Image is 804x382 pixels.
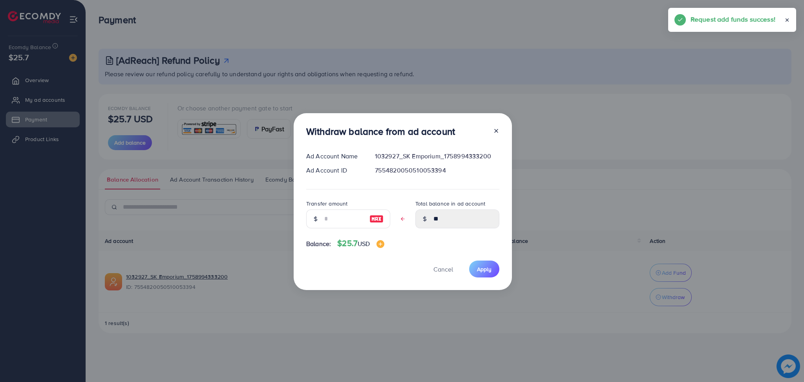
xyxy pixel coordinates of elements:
img: image [376,240,384,248]
span: USD [358,239,370,248]
div: Ad Account Name [300,152,369,161]
div: 7554820050510053394 [369,166,506,175]
div: Ad Account ID [300,166,369,175]
img: image [369,214,384,224]
span: Cancel [433,265,453,274]
h5: Request add funds success! [691,14,775,24]
div: 1032927_SK Emporium_1758994333200 [369,152,506,161]
h3: Withdraw balance from ad account [306,126,455,137]
span: Balance: [306,239,331,248]
button: Apply [469,261,499,277]
span: Apply [477,265,492,273]
label: Transfer amount [306,200,347,208]
h4: $25.7 [337,239,384,248]
label: Total balance in ad account [415,200,485,208]
button: Cancel [424,261,463,277]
